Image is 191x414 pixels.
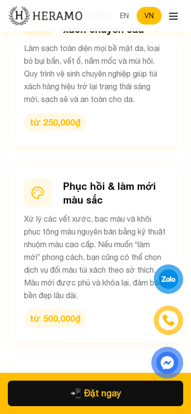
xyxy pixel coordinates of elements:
[24,113,86,131] div: từ 250,000₫
[24,212,167,302] p: Xử lý các vết xước, bạc màu và khôi phục tông màu nguyên bản bằng kỹ thuật nhuộm màu cao cấp. Nếu...
[63,179,167,207] h3: Phục hồi & làm mới màu sắc
[112,7,137,25] button: EN
[8,5,83,26] img: new-logo.3f60348b.png
[137,7,162,25] button: VN
[71,388,81,398] span: phone
[24,42,167,105] p: Làm sạch toàn diện mọi bề mặt da, loại bỏ bụi bẩn, vết ố, nấm mốc và mùi hôi. Quy trình vệ sinh c...
[162,314,175,327] img: phone-icon
[24,310,86,327] div: từ 500,000₫
[8,381,183,406] button: phone Đặt ngay
[155,307,182,334] a: phone-icon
